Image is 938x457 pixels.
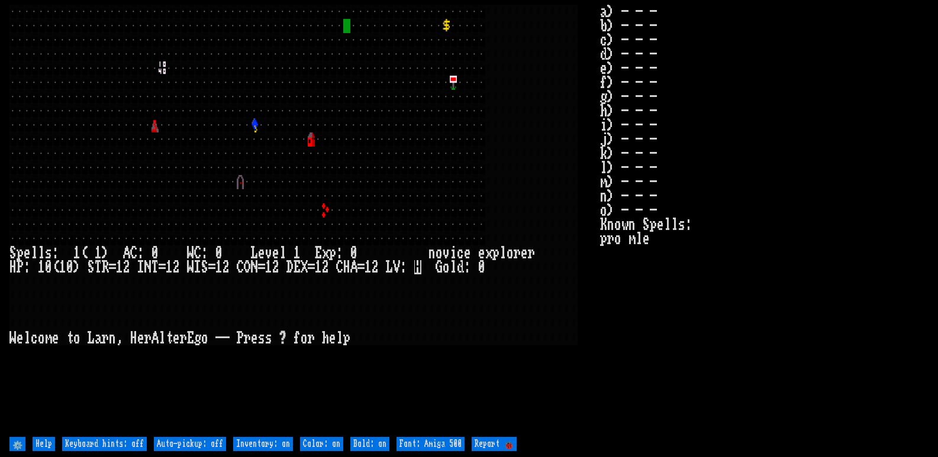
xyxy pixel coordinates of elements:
div: l [24,331,31,345]
div: p [343,331,350,345]
div: f [294,331,301,345]
div: S [88,260,95,274]
div: = [159,260,166,274]
div: r [308,331,315,345]
div: H [130,331,137,345]
div: e [478,246,485,260]
div: l [336,331,343,345]
div: g [194,331,201,345]
div: t [66,331,73,345]
div: = [258,260,265,274]
div: c [31,331,38,345]
div: ) [73,260,80,274]
div: P [17,260,24,274]
div: l [38,246,45,260]
div: 1 [315,260,322,274]
div: i [450,246,457,260]
div: n [109,331,116,345]
div: l [499,246,507,260]
div: e [173,331,180,345]
div: : [201,246,208,260]
div: L [251,246,258,260]
div: x [485,246,492,260]
div: L [386,260,393,274]
div: 1 [59,260,66,274]
div: A [152,331,159,345]
div: : [464,260,471,274]
div: D [286,260,294,274]
div: = [357,260,365,274]
div: 1 [95,246,102,260]
div: ( [80,246,88,260]
div: x [322,246,329,260]
div: o [443,260,450,274]
div: r [514,246,521,260]
div: m [45,331,52,345]
div: e [24,246,31,260]
div: e [17,331,24,345]
stats: a) - - - b) - - - c) - - - d) - - - e) - - - f) - - - g) - - - h) - - - i) - - - j) - - - k) - - ... [600,5,929,435]
div: 1 [294,246,301,260]
div: 0 [45,260,52,274]
div: 0 [350,246,357,260]
div: T [95,260,102,274]
div: = [308,260,315,274]
div: - [215,331,223,345]
div: A [350,260,357,274]
div: o [507,246,514,260]
div: W [9,331,17,345]
input: Auto-pickup: off [154,437,226,451]
div: I [137,260,144,274]
div: 0 [66,260,73,274]
div: h [322,331,329,345]
div: e [272,246,279,260]
div: E [294,260,301,274]
div: p [329,246,336,260]
div: 2 [372,260,379,274]
div: 2 [173,260,180,274]
div: e [251,331,258,345]
div: E [187,331,194,345]
div: O [244,260,251,274]
div: T [152,260,159,274]
div: e [52,331,59,345]
div: S [201,260,208,274]
div: a [95,331,102,345]
div: 0 [152,246,159,260]
div: 2 [223,260,230,274]
div: 1 [166,260,173,274]
input: Report 🐞 [472,437,517,451]
div: C [237,260,244,274]
div: H [9,260,17,274]
div: o [38,331,45,345]
div: C [130,246,137,260]
div: 0 [215,246,223,260]
input: Inventory: on [233,437,293,451]
div: e [137,331,144,345]
div: : [400,260,407,274]
div: 2 [272,260,279,274]
div: N [144,260,152,274]
div: o [201,331,208,345]
mark: H [414,260,421,274]
div: v [265,246,272,260]
div: l [159,331,166,345]
div: N [251,260,258,274]
div: r [180,331,187,345]
input: Help [33,437,55,451]
div: W [187,260,194,274]
input: ⚙️ [9,437,25,451]
div: s [258,331,265,345]
div: H [343,260,350,274]
div: 0 [478,260,485,274]
div: ) [102,246,109,260]
div: S [9,246,17,260]
div: 2 [322,260,329,274]
div: o [73,331,80,345]
div: P [237,331,244,345]
div: r [528,246,535,260]
div: E [315,246,322,260]
div: 1 [365,260,372,274]
div: I [194,260,201,274]
div: o [436,246,443,260]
